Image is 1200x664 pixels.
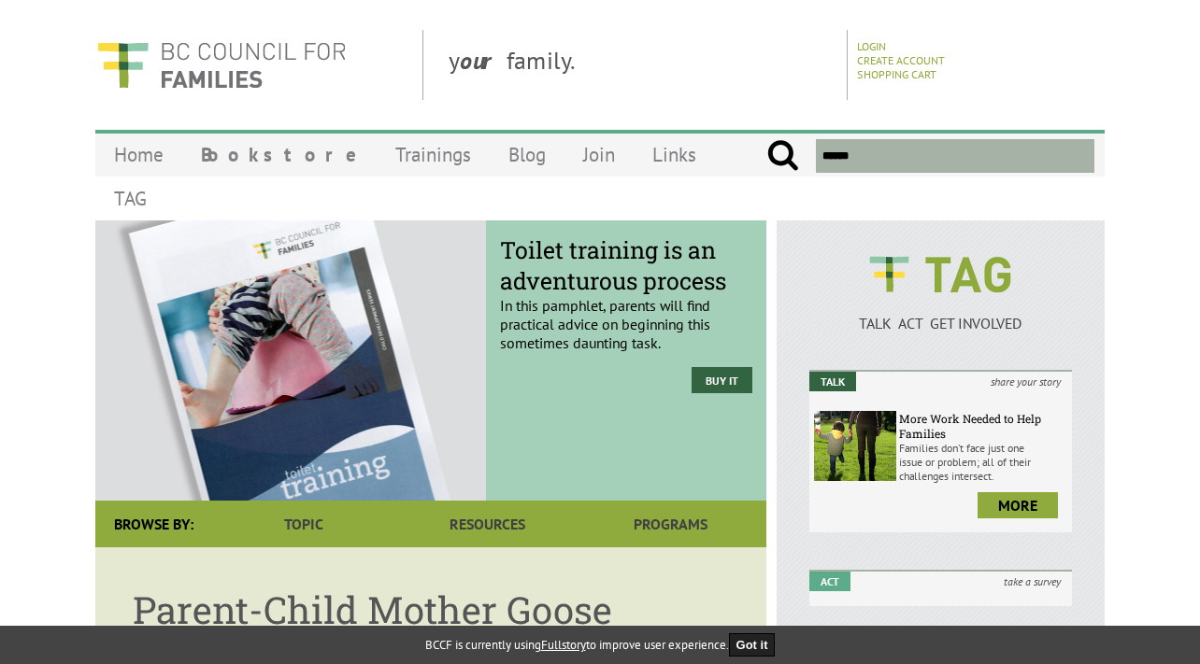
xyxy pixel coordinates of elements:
[899,411,1067,441] h6: More Work Needed to Help Families
[95,133,182,177] a: Home
[857,39,886,53] a: Login
[434,30,848,100] div: y family.
[579,501,763,547] a: Programs
[500,234,752,296] span: Toilet training is an adventurous process
[133,585,729,634] h1: Parent-Child Mother Goose
[460,45,507,76] strong: our
[978,492,1058,518] a: more
[95,30,348,100] img: BC Council for FAMILIES
[182,133,377,177] a: Bookstore
[979,372,1072,391] i: share your story
[809,572,850,591] em: Act
[766,139,799,173] input: Submit
[857,67,936,81] a: Shopping Cart
[541,637,586,653] a: Fullstory
[809,314,1072,332] p: TALK ACT GET INVOLVED
[95,501,212,547] div: Browse By:
[95,177,165,220] a: TAG
[857,53,945,67] a: Create Account
[564,133,634,177] a: Join
[692,367,752,393] a: Buy it
[500,249,752,352] p: In this pamphlet, parents will find practical advice on beginning this sometimes daunting task.
[899,441,1067,483] p: Families don’t face just one issue or problem; all of their challenges intersect.
[809,372,856,391] em: Talk
[490,133,564,177] a: Blog
[729,633,776,657] button: Got it
[634,133,715,177] a: Links
[212,501,395,547] a: Topic
[856,239,1024,310] img: BCCF's TAG Logo
[809,295,1072,332] a: TALK ACT GET INVOLVED
[993,572,1072,591] i: take a survey
[395,501,579,547] a: Resources
[377,133,490,177] a: Trainings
